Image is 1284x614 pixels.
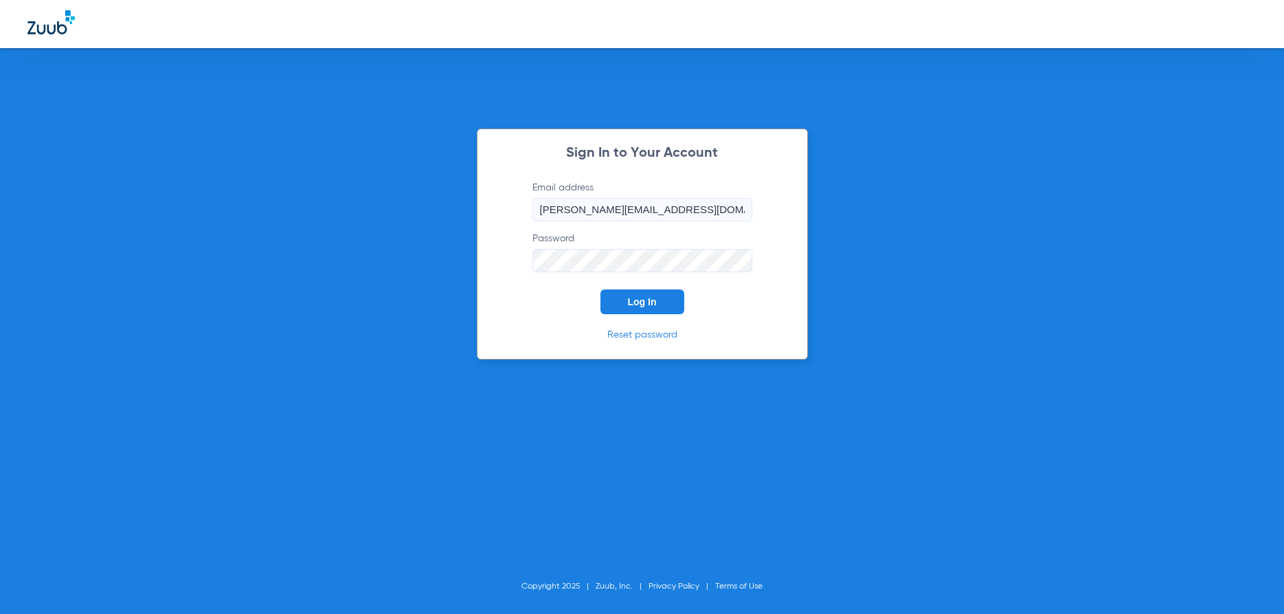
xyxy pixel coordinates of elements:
input: Email address [532,198,752,221]
h2: Sign In to Your Account [512,146,773,160]
input: Password [532,249,752,272]
li: Copyright 2025 [521,580,596,593]
iframe: Chat Widget [1215,548,1284,614]
a: Privacy Policy [649,582,699,591]
label: Password [532,232,752,272]
a: Terms of Use [715,582,763,591]
a: Reset password [607,330,677,340]
li: Zuub, Inc. [596,580,649,593]
label: Email address [532,181,752,221]
span: Log In [628,296,657,307]
img: Zuub Logo [27,10,75,34]
button: Log In [600,289,684,314]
